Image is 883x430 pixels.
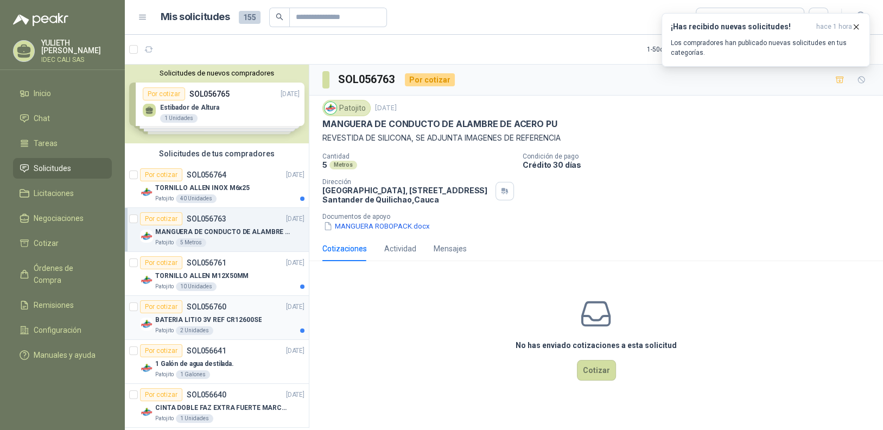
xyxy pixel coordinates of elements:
[34,349,96,361] span: Manuales y ayuda
[375,103,397,113] p: [DATE]
[329,161,357,169] div: Metros
[703,11,726,23] div: Todas
[155,370,174,379] p: Patojito
[41,39,112,54] p: YULIETH [PERSON_NAME]
[34,87,51,99] span: Inicio
[125,252,309,296] a: Por cotizarSOL056761[DATE] Company LogoTORNILLO ALLEN M12X50MMPatojito10 Unidades
[322,178,491,186] p: Dirección
[155,194,174,203] p: Patojito
[187,391,226,399] p: SOL056640
[155,359,234,369] p: 1 Galón de agua destilada.
[286,390,304,400] p: [DATE]
[155,282,174,291] p: Patojito
[239,11,261,24] span: 155
[286,346,304,356] p: [DATE]
[187,215,226,223] p: SOL056763
[34,137,58,149] span: Tareas
[13,345,112,365] a: Manuales y ayuda
[322,213,879,220] p: Documentos de apoyo
[13,158,112,179] a: Solicitudes
[34,324,81,336] span: Configuración
[34,212,84,224] span: Negociaciones
[322,153,514,160] p: Cantidad
[13,83,112,104] a: Inicio
[125,384,309,428] a: Por cotizarSOL056640[DATE] Company LogoCINTA DOBLE FAZ EXTRA FUERTE MARCA:3MPatojito1 Unidades
[176,414,213,423] div: 1 Unidades
[140,256,182,269] div: Por cotizar
[13,133,112,154] a: Tareas
[176,326,213,335] div: 2 Unidades
[176,370,210,379] div: 1 Galones
[125,296,309,340] a: Por cotizarSOL056760[DATE] Company LogoBATERIA LITIO 3V REF CR12600SEPatojito2 Unidades
[176,194,217,203] div: 40 Unidades
[140,300,182,313] div: Por cotizar
[384,243,416,255] div: Actividad
[140,168,182,181] div: Por cotizar
[322,220,431,232] button: MANGUERA ROBOPACK.docx
[34,162,71,174] span: Solicitudes
[41,56,112,63] p: IDEC CALI SAS
[523,160,879,169] p: Crédito 30 días
[155,403,290,413] p: CINTA DOBLE FAZ EXTRA FUERTE MARCA:3M
[155,414,174,423] p: Patojito
[286,214,304,224] p: [DATE]
[187,171,226,179] p: SOL056764
[322,160,327,169] p: 5
[155,326,174,335] p: Patojito
[13,208,112,229] a: Negociaciones
[322,186,491,204] p: [GEOGRAPHIC_DATA], [STREET_ADDRESS] Santander de Quilichao , Cauca
[13,233,112,254] a: Cotizar
[187,259,226,267] p: SOL056761
[140,230,153,243] img: Company Logo
[577,360,616,381] button: Cotizar
[125,143,309,164] div: Solicitudes de tus compradores
[155,183,250,193] p: TORNILLO ALLEN INOX M6x25
[140,212,182,225] div: Por cotizar
[13,108,112,129] a: Chat
[34,299,74,311] span: Remisiones
[140,388,182,401] div: Por cotizar
[140,344,182,357] div: Por cotizar
[405,73,455,86] div: Por cotizar
[671,38,861,58] p: Los compradores han publicado nuevas solicitudes en tus categorías.
[176,282,217,291] div: 10 Unidades
[140,186,153,199] img: Company Logo
[125,164,309,208] a: Por cotizarSOL056764[DATE] Company LogoTORNILLO ALLEN INOX M6x25Patojito40 Unidades
[322,100,371,116] div: Patojito
[155,271,249,281] p: TORNILLO ALLEN M12X50MM
[286,170,304,180] p: [DATE]
[322,243,367,255] div: Cotizaciones
[140,362,153,375] img: Company Logo
[662,13,870,67] button: ¡Has recibido nuevas solicitudes!hace 1 hora Los compradores han publicado nuevas solicitudes en ...
[155,227,290,237] p: MANGUERA DE CONDUCTO DE ALAMBRE DE ACERO PU
[13,295,112,315] a: Remisiones
[34,237,59,249] span: Cotizar
[161,9,230,25] h1: Mis solicitudes
[125,208,309,252] a: Por cotizarSOL056763[DATE] Company LogoMANGUERA DE CONDUCTO DE ALAMBRE DE ACERO PUPatojito5 Metros
[816,22,852,31] span: hace 1 hora
[13,320,112,340] a: Configuración
[13,258,112,290] a: Órdenes de Compra
[325,102,336,114] img: Company Logo
[671,22,812,31] h3: ¡Has recibido nuevas solicitudes!
[647,41,710,58] div: 1 - 50 de 88
[286,258,304,268] p: [DATE]
[322,132,870,144] p: REVESTIDA DE SILICONA, SE ADJUNTA IMAGENES DE REFERENCIA
[125,65,309,143] div: Solicitudes de nuevos compradoresPor cotizarSOL056765[DATE] Estibador de Altura1 UnidadesPor coti...
[187,347,226,355] p: SOL056641
[34,112,50,124] span: Chat
[338,71,396,88] h3: SOL056763
[155,315,262,325] p: BATERIA LITIO 3V REF CR12600SE
[187,303,226,311] p: SOL056760
[13,13,68,26] img: Logo peakr
[129,69,304,77] button: Solicitudes de nuevos compradores
[176,238,206,247] div: 5 Metros
[34,187,74,199] span: Licitaciones
[523,153,879,160] p: Condición de pago
[322,118,557,130] p: MANGUERA DE CONDUCTO DE ALAMBRE DE ACERO PU
[155,238,174,247] p: Patojito
[125,340,309,384] a: Por cotizarSOL056641[DATE] Company Logo1 Galón de agua destilada.Patojito1 Galones
[286,302,304,312] p: [DATE]
[34,262,101,286] span: Órdenes de Compra
[140,274,153,287] img: Company Logo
